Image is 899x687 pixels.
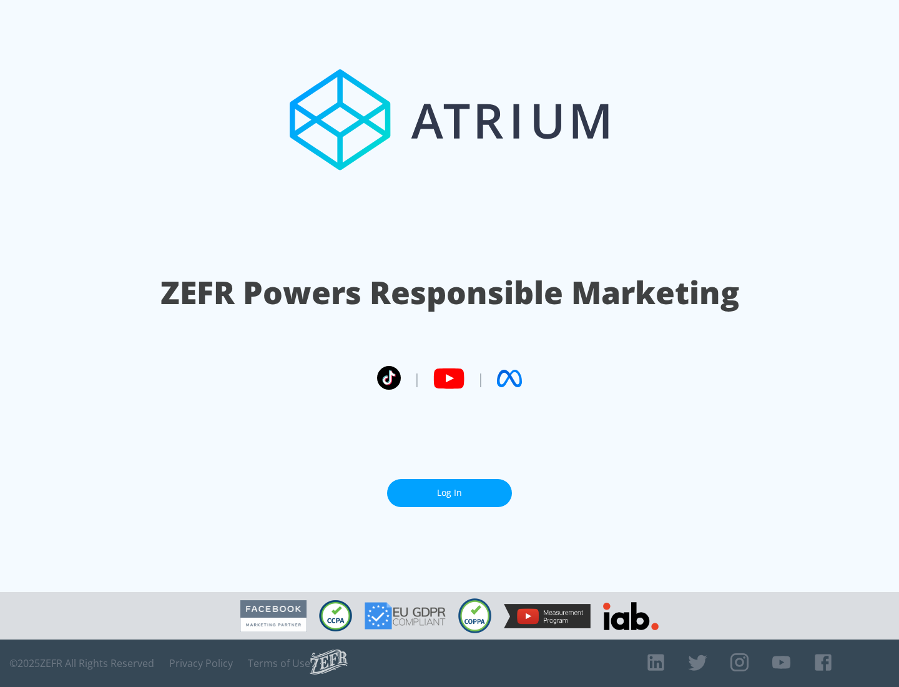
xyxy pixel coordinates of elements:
span: | [477,369,484,388]
img: Facebook Marketing Partner [240,600,307,632]
a: Log In [387,479,512,507]
img: CCPA Compliant [319,600,352,631]
a: Terms of Use [248,657,310,670]
a: Privacy Policy [169,657,233,670]
h1: ZEFR Powers Responsible Marketing [160,271,739,314]
span: © 2025 ZEFR All Rights Reserved [9,657,154,670]
img: COPPA Compliant [458,598,491,633]
img: GDPR Compliant [365,602,446,630]
img: IAB [603,602,659,630]
img: YouTube Measurement Program [504,604,591,628]
span: | [413,369,421,388]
